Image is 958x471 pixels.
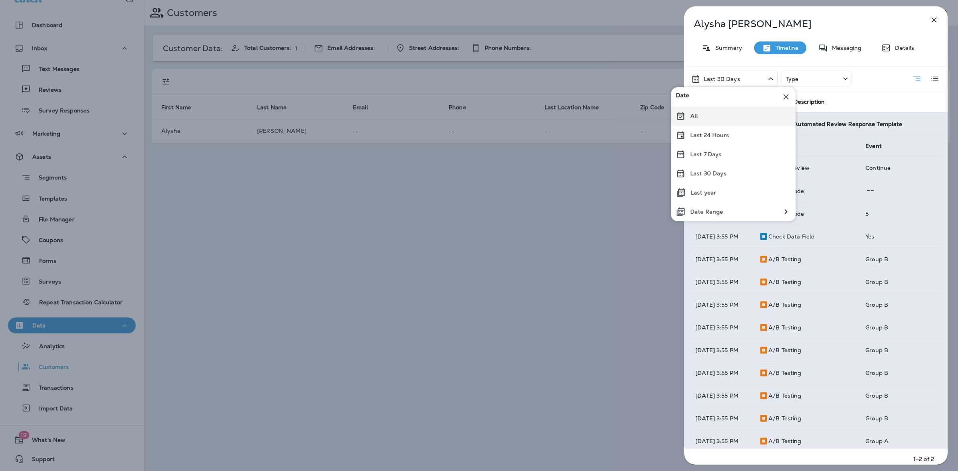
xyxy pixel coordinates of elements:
p: Date Range [690,209,723,215]
p: Timeline [772,45,798,51]
p: All [690,113,698,119]
p: Type [786,76,799,82]
p: [DATE] 3:55 PM [695,233,746,240]
span: Automated Review Response Template [794,120,903,128]
p: A/B Testing [768,324,802,331]
span: Date [676,92,689,102]
p: A/B Testing [768,370,802,376]
p: Details [891,45,914,51]
p: [DATE] 3:55 PM [695,392,746,399]
p: [DATE] 3:55 PM [695,438,746,444]
p: group b [865,256,936,262]
p: group b [865,279,936,285]
p: [DATE] 3:55 PM [695,256,746,262]
p: A/B Testing [768,279,802,285]
p: Last 30 Days [704,76,740,82]
p: group b [865,392,936,399]
p: [DATE] 3:55 PM [695,370,746,376]
p: A/B Testing [768,347,802,353]
span: Event [865,142,882,150]
span: Description [794,99,825,105]
p: A/B Testing [768,302,802,308]
p: yes [865,233,936,240]
p: group b [865,347,936,353]
p: group b [865,324,936,331]
p: Check Data Field [768,233,815,240]
p: Last 24 Hours [690,132,729,138]
p: group b [865,415,936,422]
p: [DATE] 3:55 PM [695,347,746,353]
button: Summary View [909,71,925,87]
p: Alysha [PERSON_NAME] [694,18,912,30]
p: A/B Testing [768,438,802,444]
p: [DATE] 3:55 PM [695,302,746,308]
p: [DATE] 3:55 PM [695,279,746,285]
button: Log View [927,71,943,87]
p: A/B Testing [768,415,802,422]
p: Continue [865,165,936,171]
p: Last 7 Days [690,151,722,158]
p: Last 30 Days [690,170,726,177]
p: group a [865,438,936,444]
p: group b [865,302,936,308]
p: group b [865,370,936,376]
p: A/B Testing [768,256,802,262]
p: Last year [691,189,716,196]
p: [DATE] 3:55 PM [695,415,746,422]
p: 1–2 of 2 [913,455,934,463]
p: [DATE] 3:55 PM [695,324,746,331]
p: Summary [711,45,742,51]
p: Messaging [828,45,861,51]
p: A/B Testing [768,392,802,399]
p: 5 [865,211,936,217]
